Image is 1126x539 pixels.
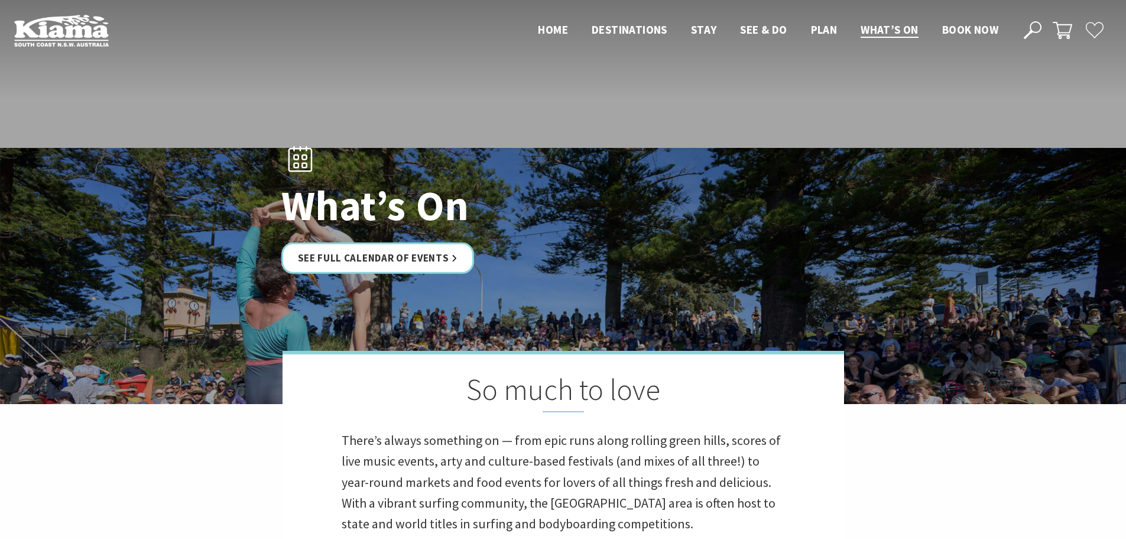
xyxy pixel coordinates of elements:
p: There’s always something on — from epic runs along rolling green hills, scores of live music even... [342,430,785,534]
span: Plan [811,22,838,37]
span: See & Do [740,22,787,37]
span: Stay [691,22,717,37]
nav: Main Menu [526,21,1010,40]
span: Book now [942,22,998,37]
a: See Full Calendar of Events [281,243,475,274]
h2: So much to love [342,372,785,412]
span: Home [538,22,568,37]
h1: What’s On [281,183,615,228]
span: Destinations [592,22,667,37]
span: What’s On [861,22,919,37]
img: Kiama Logo [14,14,109,47]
